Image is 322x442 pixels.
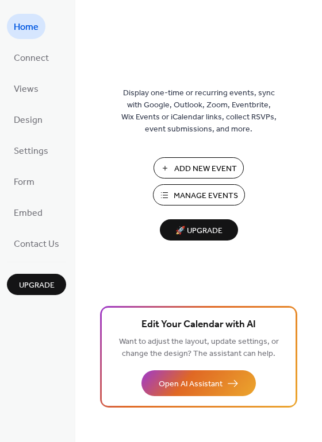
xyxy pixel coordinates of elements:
button: Add New Event [154,157,244,179]
a: Connect [7,45,56,70]
span: Manage Events [174,190,238,202]
span: Display one-time or recurring events, sync with Google, Outlook, Zoom, Eventbrite, Wix Events or ... [121,87,277,135]
button: Open AI Assistant [141,370,256,396]
span: Settings [14,142,48,161]
a: Design [7,107,49,132]
span: Upgrade [19,280,55,292]
a: Form [7,169,41,194]
span: 🚀 Upgrade [167,223,231,239]
a: Home [7,14,45,39]
a: Embed [7,200,49,225]
span: Connect [14,49,49,68]
span: Contact Us [14,235,59,254]
span: Views [14,80,39,99]
a: Settings [7,138,55,163]
button: Upgrade [7,274,66,295]
span: Open AI Assistant [159,378,223,390]
button: Manage Events [153,184,245,206]
span: Want to adjust the layout, update settings, or change the design? The assistant can help. [119,334,279,362]
span: Form [14,173,34,192]
span: Home [14,18,39,37]
a: Contact Us [7,231,66,256]
span: Embed [14,204,43,223]
button: 🚀 Upgrade [160,219,238,241]
a: Views [7,76,45,101]
span: Add New Event [174,163,237,175]
span: Edit Your Calendar with AI [141,317,256,333]
span: Design [14,111,43,130]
